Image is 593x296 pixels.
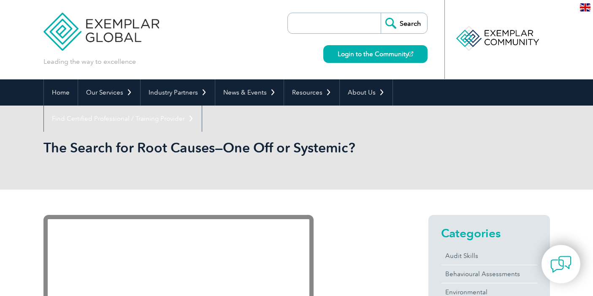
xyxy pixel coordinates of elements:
[381,13,427,33] input: Search
[550,254,571,275] img: contact-chat.png
[44,106,202,132] a: Find Certified Professional / Training Provider
[215,79,284,106] a: News & Events
[43,139,368,156] h1: The Search for Root Causes—One Off or Systemic?
[580,3,590,11] img: en
[409,52,413,56] img: open_square.png
[441,247,537,265] a: Audit Skills
[43,57,136,66] p: Leading the way to excellence
[340,79,393,106] a: About Us
[284,79,339,106] a: Resources
[323,45,428,63] a: Login to the Community
[78,79,140,106] a: Our Services
[441,226,537,240] h2: Categories
[44,79,78,106] a: Home
[141,79,215,106] a: Industry Partners
[441,265,537,283] a: Behavioural Assessments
